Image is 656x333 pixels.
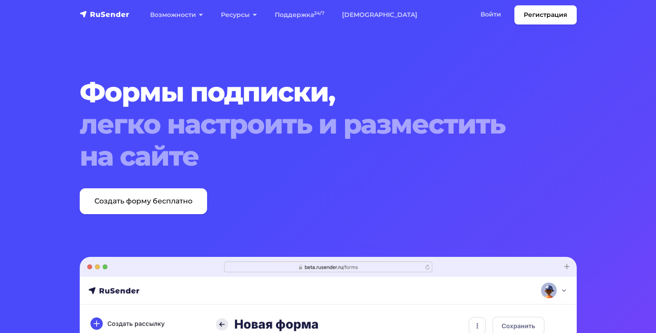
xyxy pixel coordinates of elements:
[212,6,266,24] a: Ресурсы
[80,76,534,172] h1: Формы подписки,
[472,5,510,24] a: Войти
[514,5,577,24] a: Регистрация
[80,108,534,172] span: легко настроить и разместить на сайте
[80,188,207,214] a: Создать форму бесплатно
[141,6,212,24] a: Возможности
[266,6,333,24] a: Поддержка24/7
[333,6,426,24] a: [DEMOGRAPHIC_DATA]
[80,10,130,19] img: RuSender
[314,10,324,16] sup: 24/7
